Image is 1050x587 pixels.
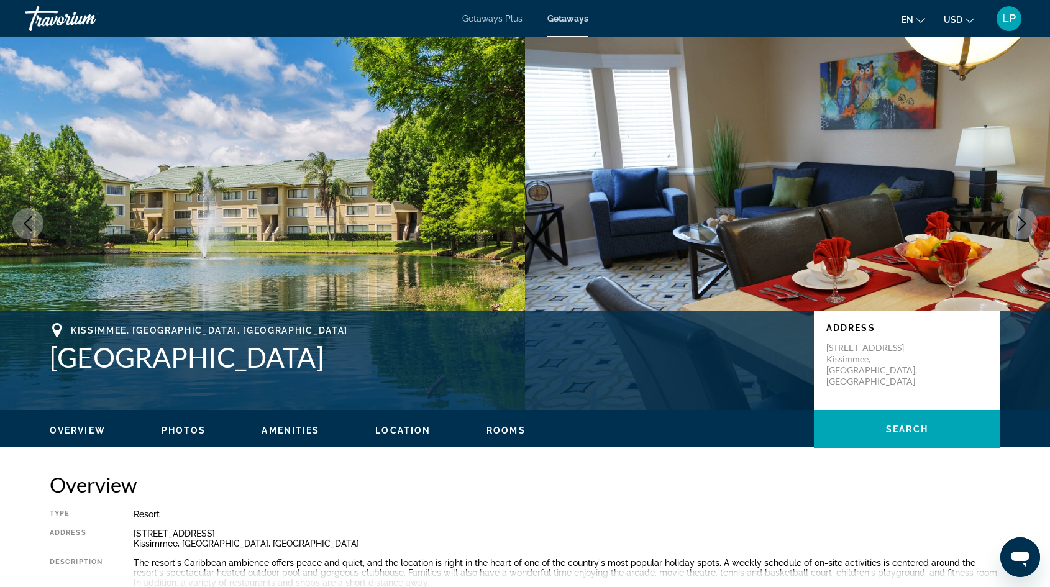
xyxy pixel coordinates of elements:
[50,509,103,519] div: Type
[375,425,431,436] button: Location
[826,342,926,387] p: [STREET_ADDRESS] Kissimmee, [GEOGRAPHIC_DATA], [GEOGRAPHIC_DATA]
[814,410,1000,448] button: Search
[50,472,1000,497] h2: Overview
[162,425,206,435] span: Photos
[486,425,526,436] button: Rooms
[944,15,962,25] span: USD
[162,425,206,436] button: Photos
[886,424,928,434] span: Search
[50,425,106,436] button: Overview
[134,529,1000,548] div: [STREET_ADDRESS] Kissimmee, [GEOGRAPHIC_DATA], [GEOGRAPHIC_DATA]
[71,325,348,335] span: Kissimmee, [GEOGRAPHIC_DATA], [GEOGRAPHIC_DATA]
[262,425,319,436] button: Amenities
[50,425,106,435] span: Overview
[462,14,523,24] a: Getaways Plus
[1000,537,1040,577] iframe: Button to launch messaging window
[12,208,43,239] button: Previous image
[50,341,801,373] h1: [GEOGRAPHIC_DATA]
[993,6,1025,32] button: User Menu
[262,425,319,435] span: Amenities
[902,15,913,25] span: en
[375,425,431,435] span: Location
[902,11,925,29] button: Change language
[944,11,974,29] button: Change currency
[486,425,526,435] span: Rooms
[826,323,988,333] p: Address
[50,529,103,548] div: Address
[134,509,1000,519] div: Resort
[1002,12,1016,25] span: LP
[25,2,149,35] a: Travorium
[547,14,588,24] a: Getaways
[1007,208,1038,239] button: Next image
